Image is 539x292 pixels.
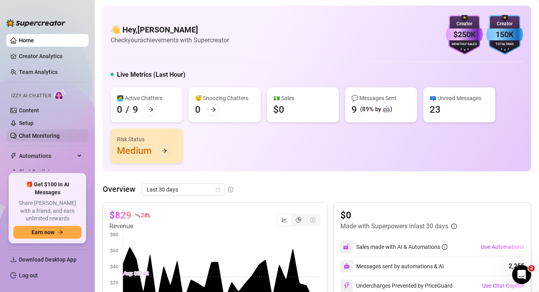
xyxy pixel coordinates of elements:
span: Chat Copilot [19,165,75,178]
span: download [10,256,17,263]
img: svg%3e [343,282,350,289]
img: svg%3e [343,243,350,250]
article: Overview [103,183,135,195]
span: arrow-right [58,229,63,235]
span: info-circle [442,244,447,250]
span: Izzy AI Chatter [11,92,51,100]
div: Sales made with AI & Automations [356,243,447,251]
div: 23 [430,103,441,116]
span: Use Automations [481,244,524,250]
div: $250K [446,28,483,41]
span: Share [PERSON_NAME] with a friend, and earn unlimited rewards [13,199,81,223]
span: line-chart [282,217,287,223]
div: $0 [273,103,284,116]
img: svg%3e [344,263,350,269]
a: Home [19,37,34,44]
span: arrow-right [162,148,167,154]
a: Chat Monitoring [19,133,60,139]
span: dollar-circle [310,217,316,223]
img: purple-badge-B9DA21FR.svg [446,15,483,55]
span: Use Chat Copilot [482,283,524,289]
span: arrow-right [148,107,154,112]
div: 📪 Unread Messages [430,94,489,102]
span: thunderbolt [10,153,17,159]
span: Download Desktop App [19,256,77,263]
div: Creator [486,20,523,28]
article: Check your achievements with Supercreator [111,35,229,45]
div: Risk Status [117,135,176,144]
div: Monthly Sales [446,42,483,47]
span: calendar [216,187,220,192]
span: fall [135,212,140,218]
div: 💵 Sales [273,94,332,102]
h4: 👋 Hey, [PERSON_NAME] [111,24,229,35]
div: 9 [133,103,138,116]
div: 👩‍💻 Active Chatters [117,94,176,102]
img: logo-BBDzfeDw.svg [6,19,66,27]
button: Use Chat Copilot [482,279,524,292]
div: Undercharges Prevented by PriceGuard [340,279,453,292]
div: 0 [117,103,122,116]
button: Use Automations [481,241,524,253]
div: Messages sent by automations & AI [340,260,444,273]
div: 150K [486,28,523,41]
span: 2 [528,265,535,271]
article: $829 [109,209,131,222]
div: Creator [446,20,483,28]
article: $0 [340,209,457,222]
span: Earn now [32,229,54,235]
div: 💬 Messages Sent [351,94,411,102]
article: Revenue [109,222,150,231]
span: info-circle [228,187,233,192]
img: Chat Copilot [10,169,15,174]
button: Earn nowarrow-right [13,226,81,239]
img: blue-badge-DgoSNQY1.svg [486,15,523,55]
span: 28 % [141,211,150,219]
span: arrow-right [210,107,216,112]
span: Automations [19,150,75,162]
span: 🎁 Get $100 in AI Messages [13,181,81,196]
img: AI Chatter [54,89,66,100]
a: Content [19,107,39,114]
span: Last 30 days [146,184,220,195]
div: 😴 Snoozing Chatters [195,94,254,102]
a: Log out [19,272,38,279]
a: Team Analytics [19,69,58,75]
h5: Live Metrics (Last Hour) [117,70,186,80]
a: Setup [19,120,34,126]
iframe: Intercom live chat [512,265,531,284]
span: pie-chart [296,217,301,223]
div: (89% by 🤖) [360,105,392,114]
div: 2,255 [509,262,524,271]
div: Total Fans [486,42,523,47]
div: segmented control [276,214,321,226]
div: 0 [195,103,201,116]
span: info-circle [451,224,457,229]
a: Creator Analytics [19,50,82,63]
article: Made with Superpowers in last 30 days [340,222,448,231]
div: 9 [351,103,357,116]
